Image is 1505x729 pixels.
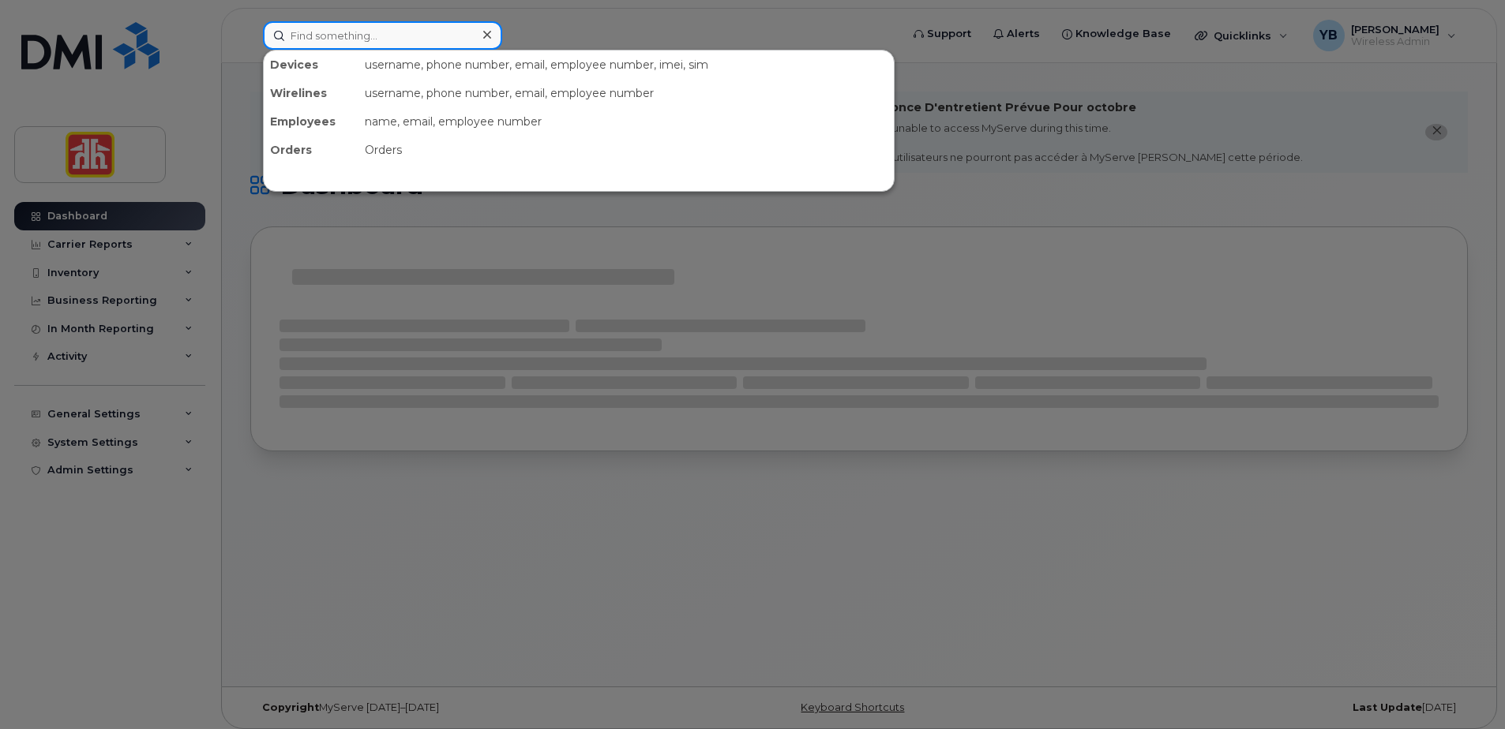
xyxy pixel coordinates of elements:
div: Employees [264,107,358,136]
div: Orders [264,136,358,164]
div: Wirelines [264,79,358,107]
div: Devices [264,50,358,79]
div: name, email, employee number [358,107,894,136]
div: Orders [358,136,894,164]
div: username, phone number, email, employee number [358,79,894,107]
div: username, phone number, email, employee number, imei, sim [358,50,894,79]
